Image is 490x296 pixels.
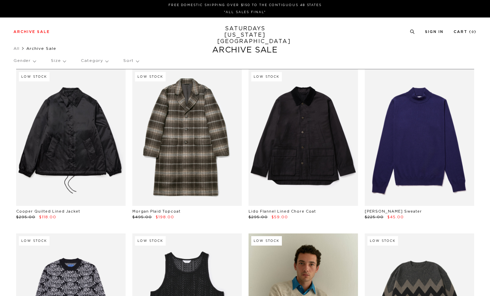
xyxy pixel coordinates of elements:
[135,72,166,81] div: Low Stock
[471,31,474,34] small: 0
[13,46,20,50] a: All
[16,3,474,8] p: FREE DOMESTIC SHIPPING OVER $150 TO THE CONTIGUOUS 48 STATES
[156,215,174,219] span: $198.00
[249,215,268,219] span: $295.00
[251,236,282,246] div: Low Stock
[51,53,66,69] p: Size
[123,53,138,69] p: Sort
[19,236,50,246] div: Low Stock
[271,215,288,219] span: $59.00
[13,30,50,34] a: Archive Sale
[387,215,404,219] span: $45.00
[249,210,316,213] a: Lido Flannel Lined Chore Coat
[251,72,282,81] div: Low Stock
[365,215,384,219] span: $225.00
[26,46,56,50] span: Archive Sale
[16,210,80,213] a: Cooper Quilted Lined Jacket
[454,30,477,34] a: Cart (0)
[16,215,35,219] span: $295.00
[13,53,36,69] p: Gender
[39,215,56,219] span: $118.00
[19,72,50,81] div: Low Stock
[367,236,398,246] div: Low Stock
[217,26,273,45] a: SATURDAYS[US_STATE][GEOGRAPHIC_DATA]
[132,210,181,213] a: Morgan Plaid Topcoat
[425,30,444,34] a: Sign In
[135,236,166,246] div: Low Stock
[81,53,108,69] p: Category
[365,210,422,213] a: [PERSON_NAME] Sweater
[132,215,152,219] span: $495.00
[16,10,474,15] p: *ALL SALES FINAL*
